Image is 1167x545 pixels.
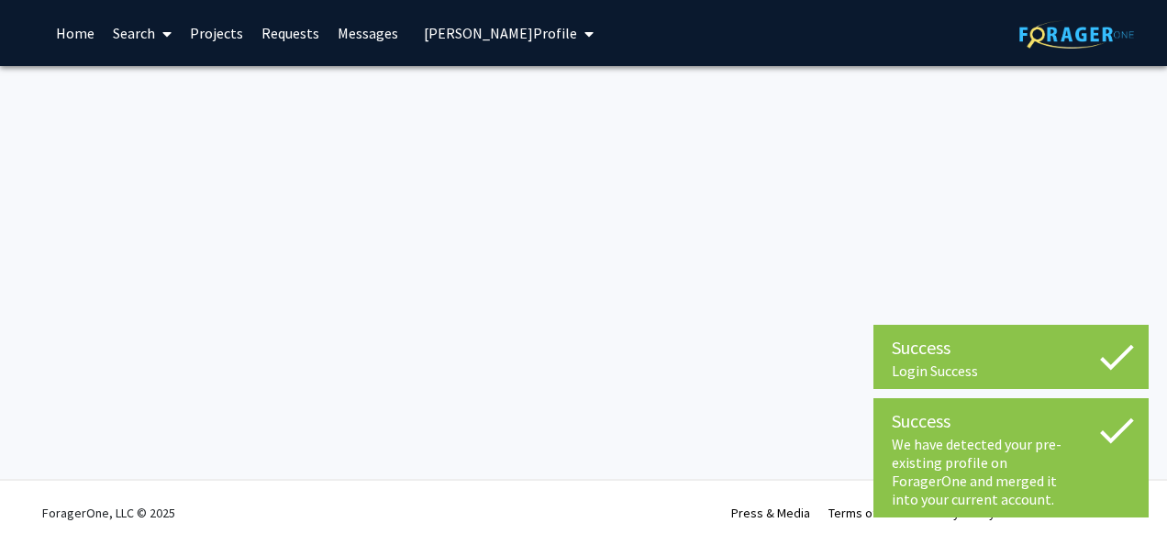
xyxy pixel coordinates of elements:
img: ForagerOne Logo [1019,20,1134,49]
div: Success [892,407,1130,435]
a: Requests [252,1,328,65]
div: ForagerOne, LLC © 2025 [42,481,175,545]
div: Success [892,334,1130,361]
a: Messages [328,1,407,65]
a: Home [47,1,104,65]
a: Search [104,1,181,65]
div: Login Success [892,361,1130,380]
a: Press & Media [731,505,810,521]
a: Terms of Use [828,505,901,521]
span: [PERSON_NAME] Profile [424,24,577,42]
a: Projects [181,1,252,65]
div: We have detected your pre-existing profile on ForagerOne and merged it into your current account. [892,435,1130,508]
